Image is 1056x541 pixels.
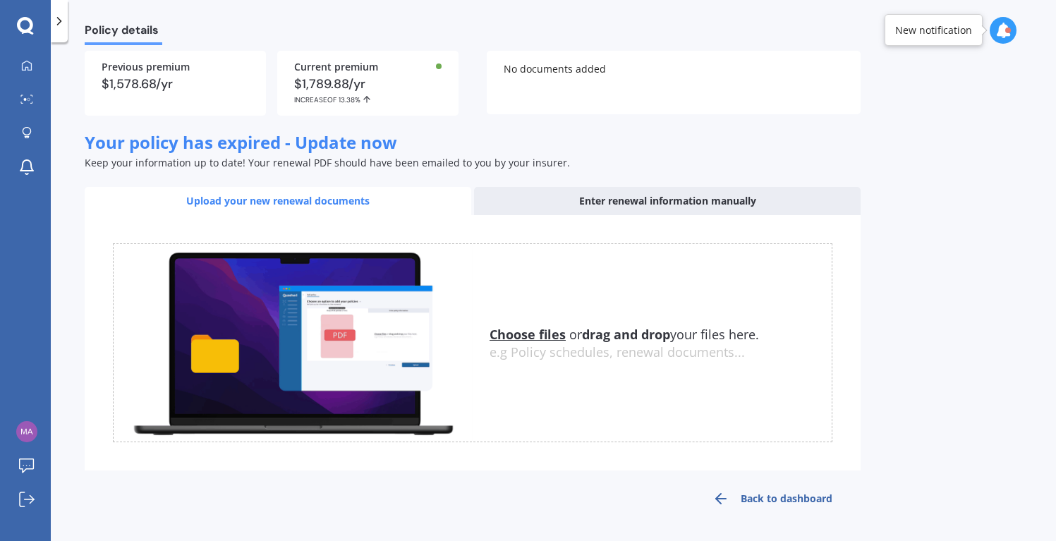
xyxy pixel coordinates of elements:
div: New notification [895,23,972,37]
a: Back to dashboard [684,482,861,516]
span: or your files here. [490,326,759,343]
img: upload.de96410c8ce839c3fdd5.gif [114,244,473,442]
div: No documents added [487,51,861,114]
div: Upload your new renewal documents [85,187,471,215]
div: Enter renewal information manually [474,187,861,215]
div: Current premium [294,62,442,72]
span: INCREASE OF [294,95,339,104]
span: Policy details [85,23,162,42]
div: $1,789.88/yr [294,78,442,104]
span: Keep your information up to date! Your renewal PDF should have been emailed to you by your insurer. [85,156,570,169]
b: drag and drop [582,326,670,343]
span: 13.38% [339,95,360,104]
span: Your policy has expired - Update now [85,130,397,154]
div: $1,578.68/yr [102,78,249,90]
div: e.g Policy schedules, renewal documents... [490,345,832,360]
u: Choose files [490,326,566,343]
div: Previous premium [102,62,249,72]
img: 4eef9ee7a9440550e322a140843632e7 [16,421,37,442]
